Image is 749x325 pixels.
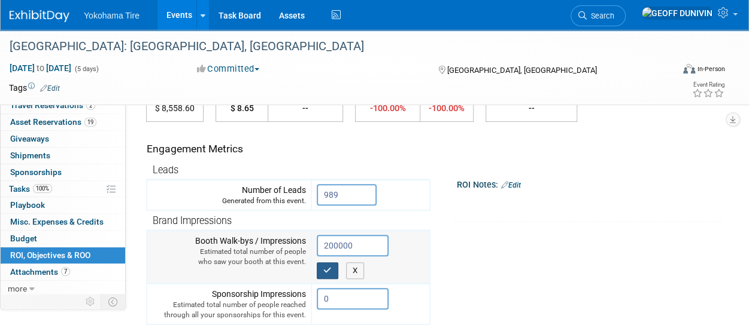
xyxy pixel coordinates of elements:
a: Shipments [1,148,125,164]
span: [DATE] [DATE] [9,63,72,73]
a: Asset Reservations19 [1,114,125,130]
td: Personalize Event Tab Strip [80,294,101,309]
div: Engagement Metrics [147,142,425,157]
span: -100.00% [369,103,405,114]
span: Brand Impressions [153,215,232,226]
div: Event Format [621,62,725,80]
span: 7 [61,267,70,276]
span: (5 days) [74,65,99,73]
a: Sponsorships [1,164,125,180]
span: Attachments [10,267,70,277]
span: Search [587,11,614,20]
a: Edit [40,84,60,93]
span: Playbook [10,200,45,210]
a: more [1,281,125,297]
span: Travel Reservations [10,100,95,110]
div: -- [491,102,572,114]
a: Travel Reservations2 [1,97,125,114]
span: Sponsorships [10,167,62,177]
div: Generated from this event. [152,196,306,206]
a: Edit [501,181,521,189]
span: Leads [153,164,178,176]
a: Misc. Expenses & Credits [1,214,125,230]
img: GEOFF DUNIVIN [641,7,713,20]
div: Estimated total number of people reached through all your sponsorships for this event. [152,300,306,320]
span: -100.00% [429,103,465,114]
div: Sponsorship Impressions [152,288,306,320]
span: Yokohama Tire [84,11,140,20]
a: Attachments7 [1,264,125,280]
span: [GEOGRAPHIC_DATA], [GEOGRAPHIC_DATA] [447,66,597,75]
button: X [346,262,365,279]
span: -- [302,103,308,113]
button: Committed [193,63,264,75]
span: more [8,284,27,293]
span: Misc. Expenses & Credits [10,217,104,226]
span: ROI, Objectives & ROO [10,250,90,260]
a: ROI, Objectives & ROO [1,247,125,263]
div: ROI Notes: [457,176,722,191]
a: Search [571,5,626,26]
div: Estimated total number of people who saw your booth at this event. [152,247,306,267]
img: ExhibitDay [10,10,69,22]
div: Number of Leads [152,184,306,206]
a: Budget [1,231,125,247]
div: Event Rating [692,82,724,88]
span: 19 [84,118,96,127]
span: to [35,63,46,73]
span: 2 [86,101,95,110]
a: Playbook [1,197,125,213]
span: Giveaways [10,134,49,143]
a: Giveaways [1,131,125,147]
span: Budget [10,234,37,243]
span: 100% [33,184,52,193]
div: [GEOGRAPHIC_DATA]: [GEOGRAPHIC_DATA], [GEOGRAPHIC_DATA] [5,36,664,57]
span: Asset Reservations [10,117,96,127]
div: In-Person [697,65,725,73]
div: Booth Walk-bys / Impressions [152,235,306,267]
td: Tags [9,82,60,94]
a: Tasks100% [1,181,125,197]
span: Shipments [10,151,50,160]
span: $ 8.65 [231,103,254,113]
img: Format-Inperson.png [683,64,695,73]
span: Tasks [9,184,52,194]
td: $ 8,558.60 [147,96,204,122]
td: Toggle Event Tabs [101,294,126,309]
